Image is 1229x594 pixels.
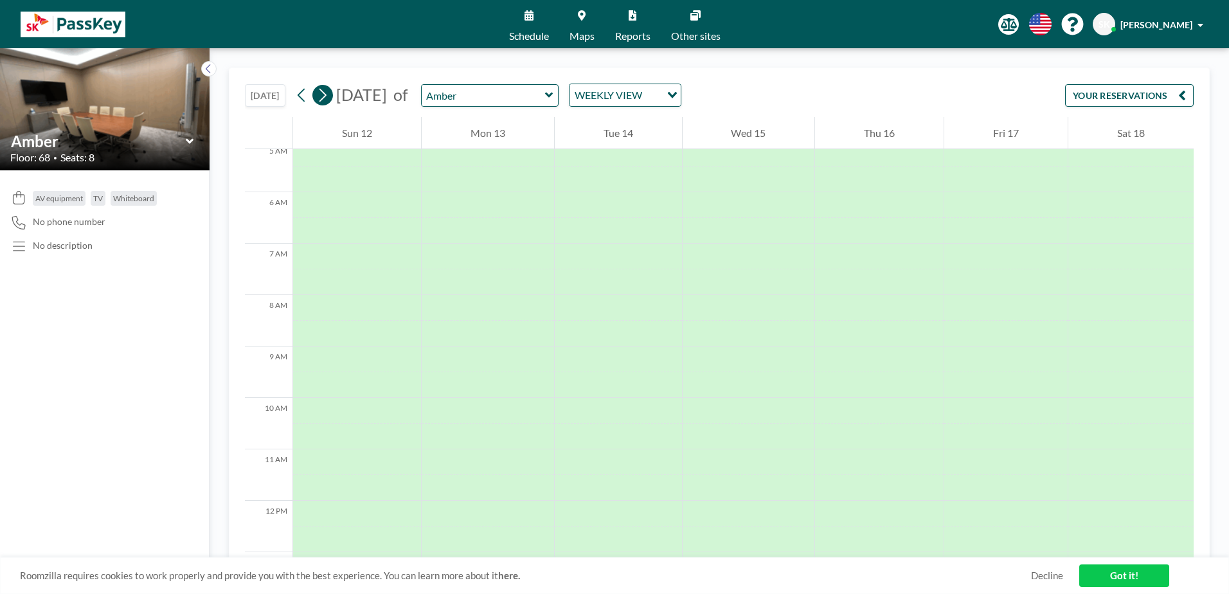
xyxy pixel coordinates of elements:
span: Roomzilla requires cookies to work properly and provide you with the best experience. You can lea... [20,570,1031,582]
input: Amber [11,132,186,150]
div: Mon 13 [422,117,554,149]
div: Wed 15 [683,117,815,149]
span: • [53,154,57,162]
span: SK [1099,19,1110,30]
span: TV [93,194,103,203]
a: Got it! [1079,564,1169,587]
div: Fri 17 [944,117,1068,149]
span: Seats: 8 [60,151,94,164]
div: Search for option [570,84,681,106]
div: 8 AM [245,295,292,346]
div: 9 AM [245,346,292,398]
input: Amber [422,85,545,106]
button: YOUR RESERVATIONS [1065,84,1194,107]
span: of [393,85,408,105]
span: AV equipment [35,194,83,203]
div: Thu 16 [815,117,944,149]
span: Schedule [509,31,549,41]
img: organization-logo [21,12,125,37]
span: [DATE] [336,85,387,104]
div: Sat 18 [1068,117,1194,149]
div: 6 AM [245,192,292,244]
div: No description [33,240,93,251]
span: Other sites [671,31,721,41]
span: No phone number [33,216,105,228]
div: 7 AM [245,244,292,295]
div: 10 AM [245,398,292,449]
input: Search for option [646,87,659,104]
span: Reports [615,31,650,41]
div: Tue 14 [555,117,682,149]
span: Floor: 68 [10,151,50,164]
div: 11 AM [245,449,292,501]
div: 12 PM [245,501,292,552]
span: Maps [570,31,595,41]
span: WEEKLY VIEW [572,87,645,104]
span: [PERSON_NAME] [1120,19,1192,30]
a: here. [498,570,520,581]
span: Whiteboard [113,194,154,203]
button: [DATE] [245,84,285,107]
a: Decline [1031,570,1063,582]
div: 5 AM [245,141,292,192]
div: Sun 12 [293,117,421,149]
